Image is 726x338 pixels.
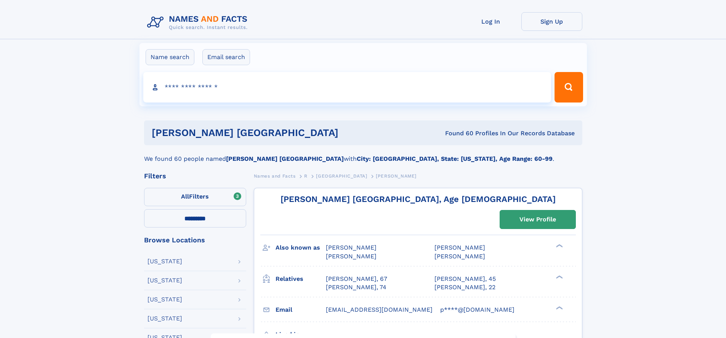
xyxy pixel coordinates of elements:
div: ❯ [554,305,563,310]
h3: Email [276,303,326,316]
b: [PERSON_NAME] [GEOGRAPHIC_DATA] [226,155,344,162]
a: [PERSON_NAME] [GEOGRAPHIC_DATA], Age [DEMOGRAPHIC_DATA] [280,194,556,204]
a: View Profile [500,210,575,229]
a: R [304,171,308,181]
span: [PERSON_NAME] [326,244,377,251]
div: Filters [144,173,246,179]
a: [GEOGRAPHIC_DATA] [316,171,367,181]
a: Sign Up [521,12,582,31]
div: [US_STATE] [147,277,182,284]
a: Names and Facts [254,171,296,181]
div: Browse Locations [144,237,246,243]
a: Log In [460,12,521,31]
div: [US_STATE] [147,258,182,264]
img: Logo Names and Facts [144,12,254,33]
div: ❯ [554,243,563,248]
label: Filters [144,188,246,206]
b: City: [GEOGRAPHIC_DATA], State: [US_STATE], Age Range: 60-99 [357,155,553,162]
label: Name search [146,49,194,65]
span: [GEOGRAPHIC_DATA] [316,173,367,179]
span: [EMAIL_ADDRESS][DOMAIN_NAME] [326,306,433,313]
span: R [304,173,308,179]
div: View Profile [519,211,556,228]
button: Search Button [555,72,583,103]
div: We found 60 people named with . [144,145,582,163]
a: [PERSON_NAME], 74 [326,283,386,292]
h3: Also known as [276,241,326,254]
h3: Relatives [276,272,326,285]
div: [US_STATE] [147,316,182,322]
div: ❯ [554,274,563,279]
h1: [PERSON_NAME] [GEOGRAPHIC_DATA] [152,128,392,138]
a: [PERSON_NAME], 67 [326,275,387,283]
label: Email search [202,49,250,65]
span: [PERSON_NAME] [326,253,377,260]
span: [PERSON_NAME] [376,173,417,179]
span: [PERSON_NAME] [434,253,485,260]
span: All [181,193,189,200]
span: [PERSON_NAME] [434,244,485,251]
input: search input [143,72,551,103]
a: [PERSON_NAME], 22 [434,283,495,292]
div: [US_STATE] [147,296,182,303]
div: Found 60 Profiles In Our Records Database [392,129,575,138]
a: [PERSON_NAME], 45 [434,275,496,283]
